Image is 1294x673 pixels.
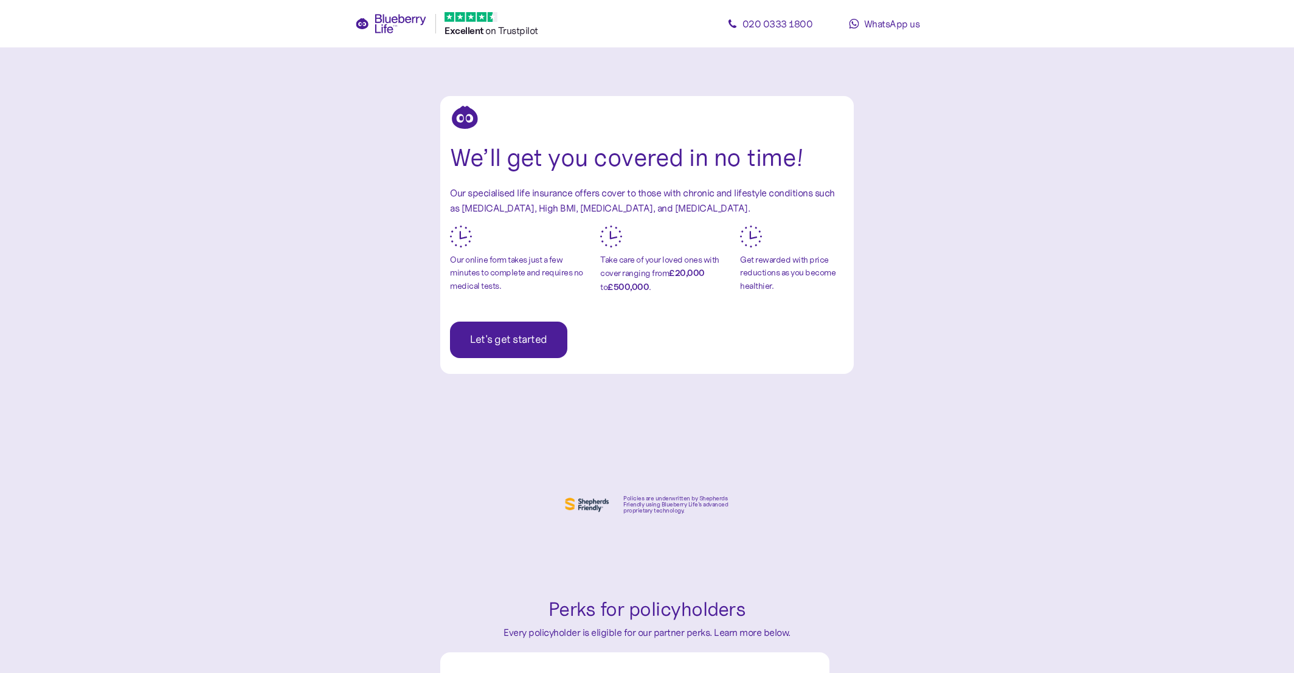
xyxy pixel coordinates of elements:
div: Our specialised life insurance offers cover to those with chronic and lifestyle conditions such a... [450,185,844,216]
span: WhatsApp us [864,18,920,30]
span: Let's get started [470,322,547,357]
div: Our online form takes just a few minutes to complete and requires no medical tests. [450,254,591,293]
button: Let's get started [450,322,567,358]
img: Shephers Friendly [562,495,611,514]
div: Perks for policyholders [446,595,848,625]
div: Every policyholder is eligible for our partner perks. Learn more below. [446,625,848,640]
span: 020 0333 1800 [742,18,813,30]
div: Get rewarded with price reductions as you become healthier. [740,254,844,293]
div: Take care of your loved ones with cover ranging from to . [600,254,731,294]
div: We’ll get you covered in no time! [450,140,844,176]
a: WhatsApp us [829,12,939,36]
b: £20,000 [669,267,705,278]
a: 020 0333 1800 [715,12,825,36]
span: on Trustpilot [485,24,538,36]
b: £500,000 [607,281,649,292]
div: Policies are underwritten by Shepherds Friendly using Blueberry Life’s advanced proprietary techn... [623,495,732,514]
span: Excellent ️ [445,25,485,36]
